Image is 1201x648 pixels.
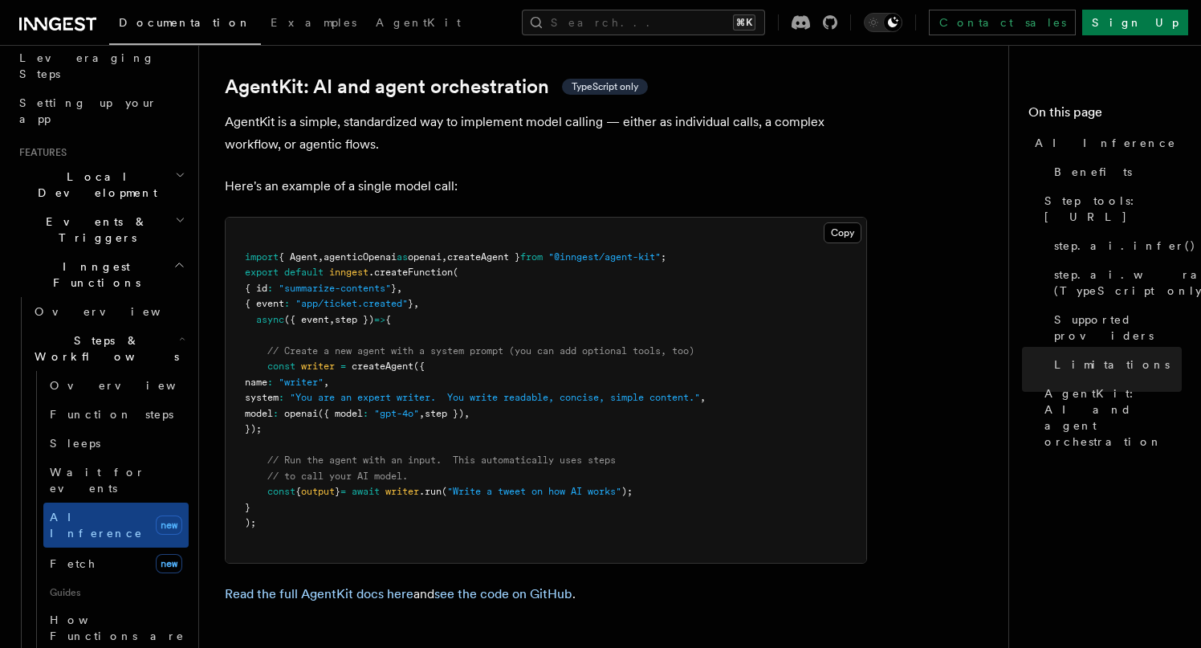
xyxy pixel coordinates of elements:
[329,314,335,325] span: ,
[447,486,621,497] span: "Write a tweet on how AI works"
[1054,357,1170,373] span: Limitations
[13,207,189,252] button: Events & Triggers
[301,486,335,497] span: output
[256,314,284,325] span: async
[929,10,1076,35] a: Contact sales
[109,5,261,45] a: Documentation
[225,586,413,601] a: Read the full AgentKit docs here
[13,146,67,159] span: Features
[295,486,301,497] span: {
[43,371,189,400] a: Overview
[1038,186,1182,231] a: Step tools: [URL]
[43,429,189,458] a: Sleeps
[1048,350,1182,379] a: Limitations
[1082,10,1188,35] a: Sign Up
[1048,231,1182,260] a: step.ai.infer()
[419,408,425,419] span: ,
[1054,238,1196,254] span: step.ai.infer()
[28,297,189,326] a: Overview
[50,379,215,392] span: Overview
[267,283,273,294] span: :
[1048,260,1182,305] a: step.ai.wrap() (TypeScript only)
[279,251,318,263] span: { Agent
[572,80,638,93] span: TypeScript only
[245,517,256,528] span: );
[50,557,96,570] span: Fetch
[19,51,155,80] span: Leveraging Steps
[245,377,267,388] span: name
[335,314,374,325] span: step })
[335,486,340,497] span: }
[156,554,182,573] span: new
[1038,379,1182,456] a: AgentKit: AI and agent orchestration
[279,392,284,403] span: :
[413,298,419,309] span: ,
[374,314,385,325] span: =>
[50,466,145,495] span: Wait for events
[1035,135,1176,151] span: AI Inference
[385,314,391,325] span: {
[13,252,189,297] button: Inngest Functions
[434,586,572,601] a: see the code on GitHub
[284,408,318,419] span: openai
[340,486,346,497] span: =
[363,408,368,419] span: :
[19,96,157,125] span: Setting up your app
[119,16,251,29] span: Documentation
[43,548,189,580] a: Fetchnew
[324,377,329,388] span: ,
[245,392,279,403] span: system
[273,408,279,419] span: :
[267,486,295,497] span: const
[1048,305,1182,350] a: Supported providers
[366,5,470,43] a: AgentKit
[43,400,189,429] a: Function steps
[13,169,175,201] span: Local Development
[447,251,520,263] span: createAgent }
[864,13,902,32] button: Toggle dark mode
[522,10,765,35] button: Search...⌘K
[340,361,346,372] span: =
[279,377,324,388] span: "writer"
[245,423,262,434] span: });
[156,516,182,535] span: new
[13,43,189,88] a: Leveraging Steps
[267,345,694,357] span: // Create a new agent with a system prompt (you can add optional tools, too)
[1028,128,1182,157] a: AI Inference
[279,283,391,294] span: "summarize-contents"
[245,502,250,513] span: }
[376,16,461,29] span: AgentKit
[13,88,189,133] a: Setting up your app
[35,305,200,318] span: Overview
[397,283,402,294] span: ,
[267,361,295,372] span: const
[284,314,329,325] span: ({ event
[271,16,356,29] span: Examples
[442,251,447,263] span: ,
[245,283,267,294] span: { id
[413,361,425,372] span: ({
[28,332,179,365] span: Steps & Workflows
[1048,157,1182,186] a: Benefits
[1054,312,1182,344] span: Supported providers
[50,408,173,421] span: Function steps
[318,251,324,263] span: ,
[374,408,419,419] span: "gpt-4o"
[43,580,189,605] span: Guides
[225,583,867,605] p: and .
[824,222,861,243] button: Copy
[267,471,408,482] span: // to call your AI model.
[301,361,335,372] span: writer
[464,408,470,419] span: ,
[1044,385,1182,450] span: AgentKit: AI and agent orchestration
[419,486,442,497] span: .run
[245,267,279,278] span: export
[548,251,661,263] span: "@inngest/agent-kit"
[245,408,273,419] span: model
[520,251,543,263] span: from
[225,111,867,156] p: AgentKit is a simple, standardized way to implement model calling — either as individual calls, a...
[1044,193,1182,225] span: Step tools: [URL]
[352,486,380,497] span: await
[267,377,273,388] span: :
[13,214,175,246] span: Events & Triggers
